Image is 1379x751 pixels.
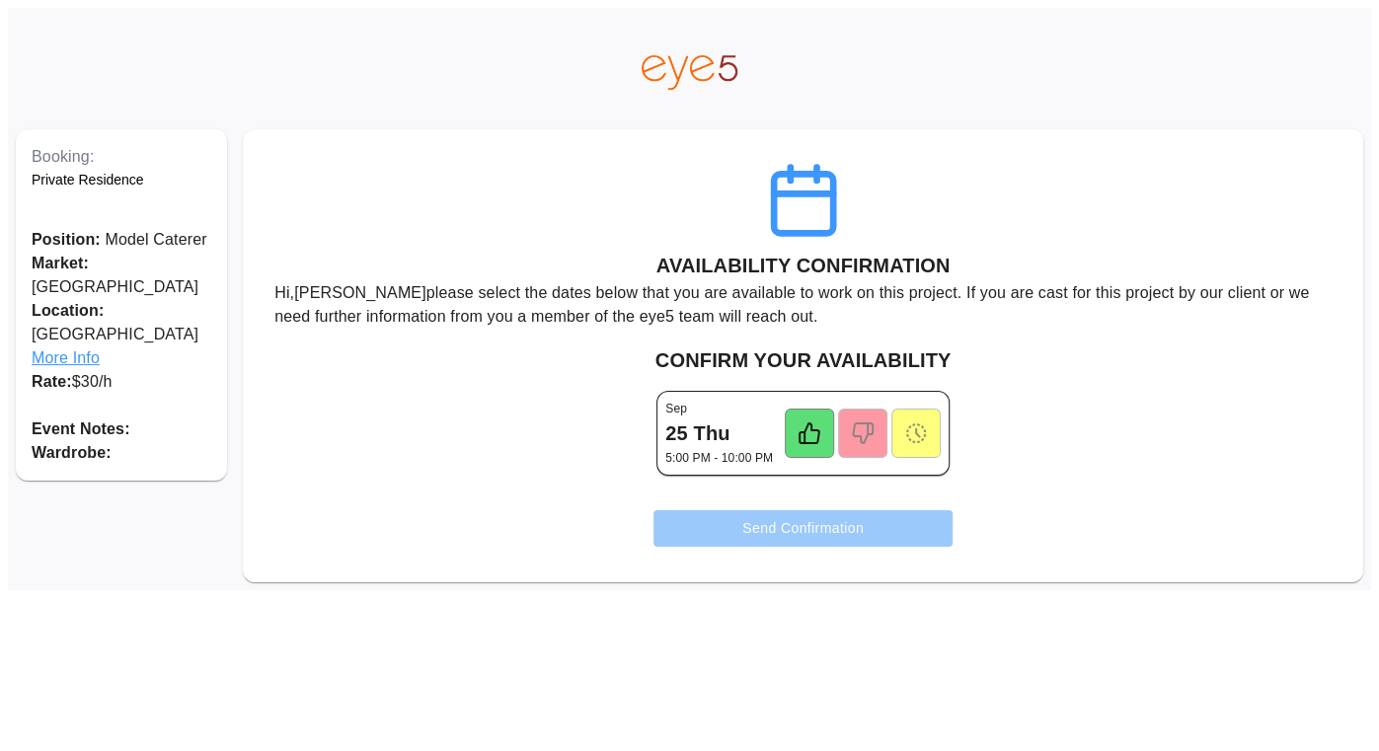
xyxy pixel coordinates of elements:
[32,441,211,465] p: Wardrobe:
[32,252,211,299] p: [GEOGRAPHIC_DATA]
[32,231,101,248] span: Position:
[32,299,211,370] p: [GEOGRAPHIC_DATA]
[259,344,1347,376] h6: CONFIRM YOUR AVAILABILITY
[32,255,89,271] span: Market:
[274,281,1332,329] p: Hi, [PERSON_NAME] please select the dates below that you are available to work on this project. I...
[665,417,729,449] h6: 25 Thu
[32,299,211,323] span: Location:
[656,250,951,281] h6: AVAILABILITY CONFIRMATION
[32,417,211,441] p: Event Notes:
[32,169,211,190] p: Private Residence
[32,373,72,390] span: Rate:
[32,228,211,252] p: Model Caterer
[32,145,211,169] p: Booking:
[653,510,953,547] button: Send Confirmation
[32,346,211,370] span: More Info
[665,449,773,467] p: 5:00 PM - 10:00 PM
[642,55,736,90] img: eye5
[32,370,211,394] p: $ 30 /h
[665,400,687,417] p: Sep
